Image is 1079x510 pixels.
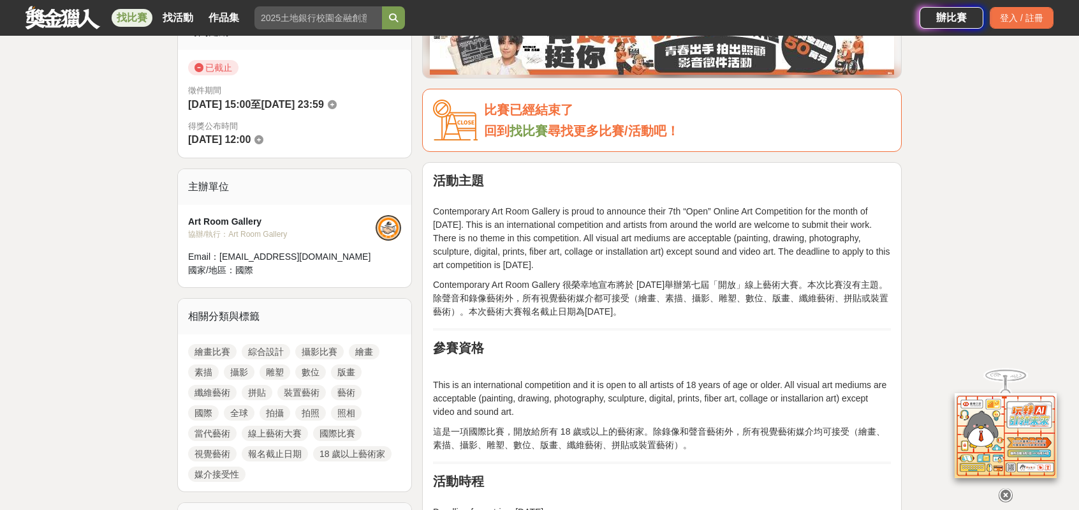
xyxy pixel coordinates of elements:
a: 纖維藝術 [188,385,237,400]
input: 2025土地銀行校園金融創意挑戰賽：從你出發 開啟智慧金融新頁 [254,6,382,29]
a: 視覺藝術 [188,446,237,461]
span: 至 [251,99,261,110]
img: 35ad34ac-3361-4bcf-919e-8d747461931d.jpg [430,17,894,75]
span: 得獎公布時間 [188,120,401,133]
a: 找活動 [158,9,198,27]
a: 拼貼 [242,385,272,400]
span: [DATE] 12:00 [188,134,251,145]
a: 素描 [188,364,219,380]
a: 拍照 [295,405,326,421]
a: 線上藝術大賽 [242,426,308,441]
div: Email： [EMAIL_ADDRESS][DOMAIN_NAME] [188,250,376,264]
a: 照相 [331,405,362,421]
span: [DATE] 15:00 [188,99,251,110]
a: 攝影比賽 [295,344,344,359]
a: 雕塑 [260,364,290,380]
a: 繪畫比賽 [188,344,237,359]
span: 國家/地區： [188,265,235,275]
strong: 參賽資格 [433,341,484,355]
p: 這是一項國際比賽，開放給所有 18 歲或以上的藝術家。除錄像和聲音藝術外，所有視覺藝術媒介均可接受（繪畫、素描、攝影、雕塑、數位、版畫、纖維藝術、拼貼或裝置藝術）。 [433,425,891,452]
span: 回到 [484,124,510,138]
a: 報名截止日期 [242,446,308,461]
a: 裝置藝術 [277,385,326,400]
a: 攝影 [224,364,254,380]
div: 主辦單位 [178,169,411,205]
a: 18 歲以上藝術家 [313,446,392,461]
img: Icon [433,100,478,141]
a: 媒介接受性 [188,467,246,482]
div: Art Room Gallery [188,215,376,229]
span: 尋找更多比賽/活動吧！ [548,124,679,138]
a: 數位 [295,364,326,380]
a: 找比賽 [510,124,548,138]
a: 辦比賽 [920,7,983,29]
p: Contemporary Art Room Gallery 很榮幸地宣布將於 [DATE]舉辦第七屆「開放」線上藝術大賽。本次比賽沒有主題。除聲音和錄像藝術外，所有視覺藝術媒介都可接受（繪畫、素... [433,278,891,319]
a: 作品集 [203,9,244,27]
span: 徵件期間 [188,86,221,95]
div: 協辦/執行： Art Room Gallery [188,229,376,240]
strong: 活動時程 [433,474,484,488]
img: d2146d9a-e6f6-4337-9592-8cefde37ba6b.png [955,393,1057,478]
a: 拍攝 [260,405,290,421]
div: 登入 / 註冊 [990,7,1053,29]
a: 繪畫 [349,344,379,359]
a: 國際比賽 [313,426,362,441]
p: Contemporary Art Room Gallery is proud to announce their 7th “Open” Online Art Competition for th... [433,191,891,272]
a: 全球 [224,405,254,421]
strong: 活動主題 [433,174,484,188]
p: This is an international competition and it is open to all artists of 18 years of age or older. A... [433,379,891,419]
div: 相關分類與標籤 [178,299,411,334]
a: 綜合設計 [242,344,290,359]
span: [DATE] 23:59 [261,99,323,110]
a: 藝術 [331,385,362,400]
span: 已截止 [188,60,239,75]
a: 版畫 [331,364,362,380]
span: 國際 [235,265,253,275]
a: 國際 [188,405,219,421]
a: 找比賽 [112,9,152,27]
div: 比賽已經結束了 [484,100,891,121]
a: 當代藝術 [188,426,237,441]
